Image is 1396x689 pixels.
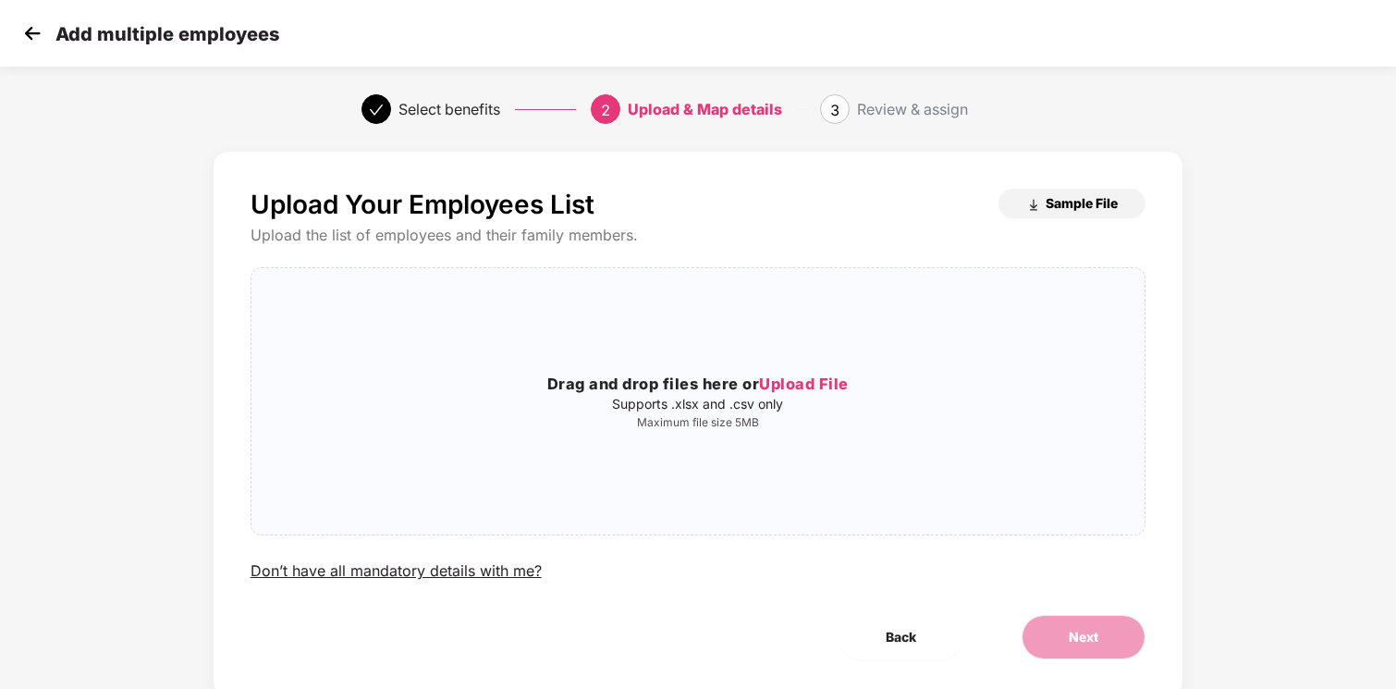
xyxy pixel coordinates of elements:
[998,189,1145,218] button: Sample File
[601,101,610,119] span: 2
[251,189,594,220] p: Upload Your Employees List
[251,226,1146,245] div: Upload the list of employees and their family members.
[830,101,839,119] span: 3
[251,561,542,581] div: Don’t have all mandatory details with me?
[18,19,46,47] img: svg+xml;base64,PHN2ZyB4bWxucz0iaHR0cDovL3d3dy53My5vcmcvMjAwMC9zdmciIHdpZHRoPSIzMCIgaGVpZ2h0PSIzMC...
[251,268,1145,535] span: Drag and drop files here orUpload FileSupports .xlsx and .csv onlyMaximum file size 5MB
[759,375,849,393] span: Upload File
[886,627,916,647] span: Back
[1046,194,1118,212] span: Sample File
[839,615,962,659] button: Back
[55,23,279,45] p: Add multiple employees
[1026,198,1041,213] img: download_icon
[628,94,782,124] div: Upload & Map details
[398,94,500,124] div: Select benefits
[369,103,384,117] span: check
[1022,615,1145,659] button: Next
[251,397,1145,412] p: Supports .xlsx and .csv only
[251,373,1145,397] h3: Drag and drop files here or
[251,415,1145,430] p: Maximum file size 5MB
[857,94,968,124] div: Review & assign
